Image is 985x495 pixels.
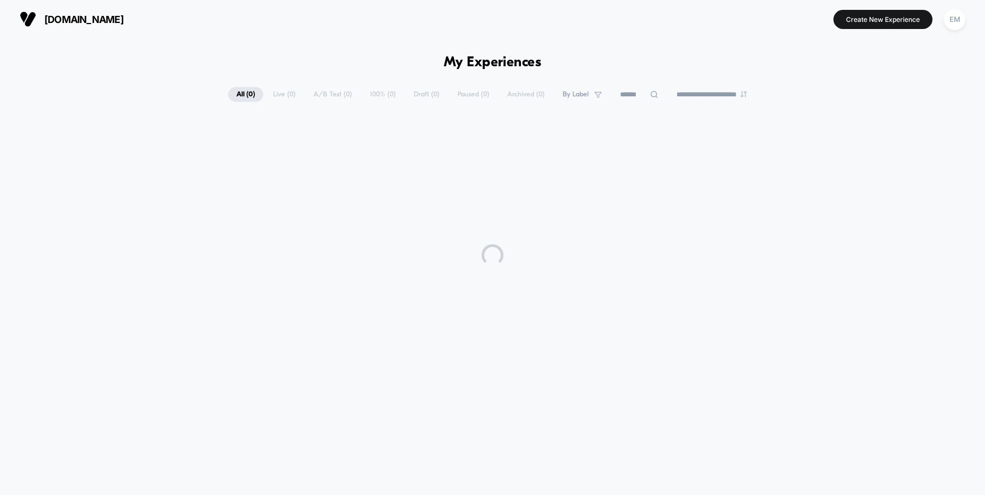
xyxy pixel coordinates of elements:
button: [DOMAIN_NAME] [16,10,127,28]
h1: My Experiences [444,55,542,71]
span: By Label [563,90,589,99]
img: end [740,91,747,97]
button: EM [941,8,969,31]
img: Visually logo [20,11,36,27]
span: All ( 0 ) [228,87,263,102]
span: [DOMAIN_NAME] [44,14,124,25]
div: EM [944,9,965,30]
button: Create New Experience [833,10,932,29]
